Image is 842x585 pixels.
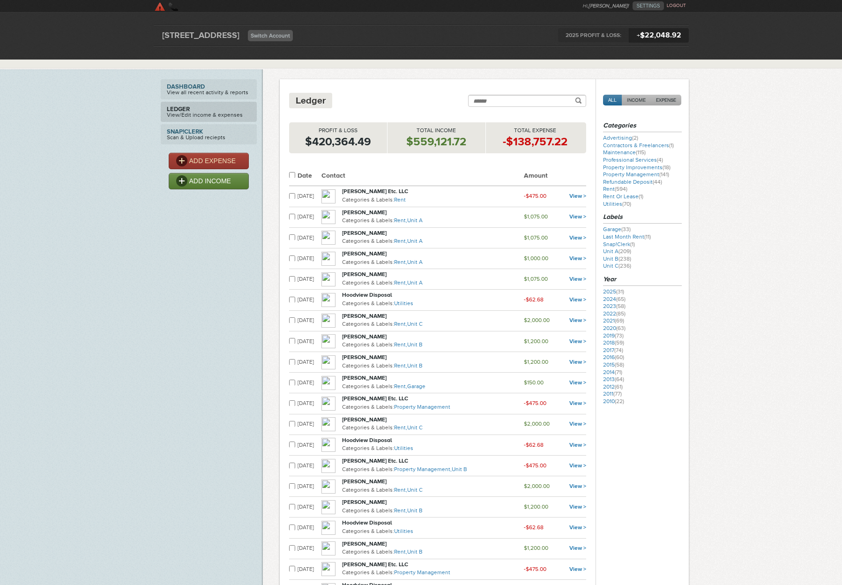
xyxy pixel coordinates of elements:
[663,164,671,171] span: (18)
[154,28,248,42] div: [STREET_ADDRESS]
[161,124,257,144] a: Snap!ClerkScan & Upload reciepts
[603,383,623,390] a: 2012
[321,167,524,186] th: Contact
[603,303,626,309] a: 2023
[298,559,321,579] td: [DATE]
[603,248,631,255] a: Unit A
[394,445,413,451] a: Utilities
[615,376,624,382] span: (64)
[342,519,392,526] strong: Hoodview Disposal
[524,338,548,345] small: $1,200.00
[342,403,524,412] p: Categories & Labels:
[603,121,682,132] h3: Categories
[524,462,546,469] small: -$475.00
[298,497,321,517] td: [DATE]
[342,423,524,433] p: Categories & Labels:
[298,455,321,476] td: [DATE]
[342,354,387,360] strong: [PERSON_NAME]
[603,157,663,163] a: Professional Services
[394,383,407,390] a: Rent,
[342,499,387,505] strong: [PERSON_NAME]
[569,420,586,427] a: View >
[615,332,624,339] span: (73)
[298,538,321,559] td: [DATE]
[569,442,586,448] a: View >
[342,320,524,329] p: Categories & Labels:
[394,569,450,576] a: Property Management
[616,310,626,317] span: (85)
[342,333,387,340] strong: [PERSON_NAME]
[524,234,548,241] small: $1,075.00
[298,290,321,310] td: [DATE]
[298,269,321,290] td: [DATE]
[636,149,646,156] span: (115)
[616,288,624,295] span: (31)
[298,373,321,393] td: [DATE]
[342,195,524,205] p: Categories & Labels:
[342,568,524,577] p: Categories & Labels:
[524,359,548,365] small: $1,200.00
[569,503,586,510] a: View >
[342,278,524,288] p: Categories & Labels:
[342,375,387,381] strong: [PERSON_NAME]
[524,276,548,282] small: $1,075.00
[342,216,524,225] p: Categories & Labels:
[407,279,423,286] a: Unit A
[305,135,371,148] strong: $420,364.49
[167,128,251,135] strong: Snap!Clerk
[342,437,392,443] strong: Hoodview Disposal
[298,352,321,372] td: [DATE]
[298,414,321,435] td: [DATE]
[289,127,387,135] p: Profit & Loss
[582,1,633,10] li: Hi,
[407,362,423,369] a: Unit B
[569,213,586,220] a: View >
[406,135,466,148] strong: $559,121.72
[603,262,631,269] a: Unit C
[394,404,450,410] a: Property Management
[613,390,622,397] span: (77)
[603,179,662,185] a: Refundable Deposit
[615,361,624,368] span: (58)
[342,416,387,423] strong: [PERSON_NAME]
[616,296,626,302] span: (65)
[524,524,544,531] small: -$62.68
[603,275,682,286] h3: Year
[524,545,548,551] small: $1,200.00
[342,465,524,474] p: Categories & Labels:
[169,173,249,189] a: ADD INCOME
[618,255,631,262] span: (238)
[342,457,408,464] strong: [PERSON_NAME] Etc. LLC
[394,528,413,534] a: Utilities
[342,340,524,350] p: Categories & Labels:
[161,102,257,122] a: LedgerView/Edit income & expenses
[524,296,544,303] small: -$62.68
[603,193,643,200] a: Rent Or Lease
[615,339,624,346] span: (59)
[394,424,407,431] a: Rent,
[298,186,321,207] td: [DATE]
[524,167,586,186] th: Amount
[524,566,546,572] small: -$475.00
[603,376,624,382] a: 2013
[569,566,586,572] a: View >
[615,354,624,360] span: (60)
[603,241,635,247] a: Snap!Clerk
[629,28,689,43] span: $22,048.92
[603,171,669,178] a: Property Management
[342,209,387,216] strong: [PERSON_NAME]
[342,486,524,495] p: Categories & Labels:
[667,3,686,8] a: LOGOUT
[603,164,671,171] a: Property Improvements
[633,1,663,10] a: SETTINGS
[407,507,423,514] a: Unit B
[387,127,485,135] p: Total Income
[653,179,662,185] span: (44)
[298,248,321,269] td: [DATE]
[524,420,550,427] small: $2,000.00
[569,193,586,199] a: View >
[630,241,635,247] span: (1)
[569,524,586,531] a: View >
[407,487,423,493] a: Unit C
[342,540,387,547] strong: [PERSON_NAME]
